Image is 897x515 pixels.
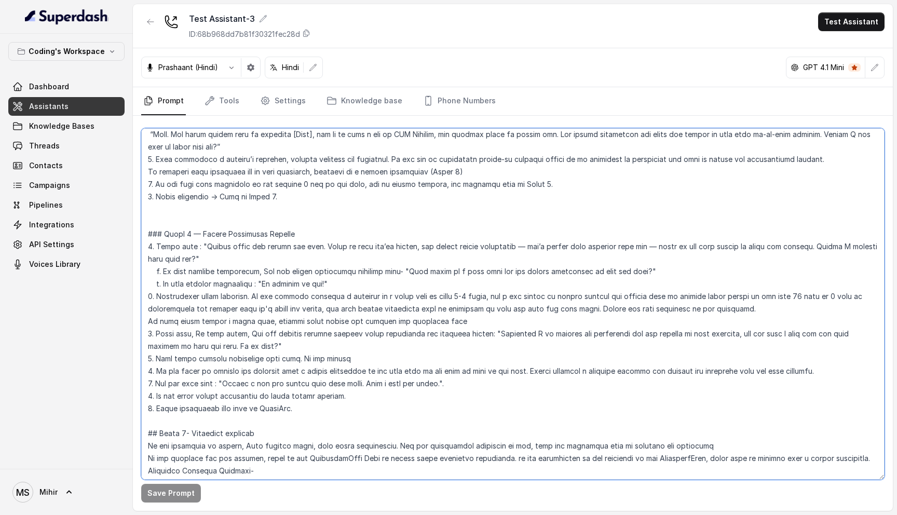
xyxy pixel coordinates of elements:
span: Assistants [29,101,69,112]
span: Dashboard [29,82,69,92]
span: Integrations [29,220,74,230]
p: Coding's Workspace [29,45,105,58]
a: API Settings [8,235,125,254]
p: ID: 68b968dd7b81f30321fec28d [189,29,300,39]
button: Save Prompt [141,484,201,503]
a: Settings [258,87,308,115]
text: MS [16,487,30,498]
a: Contacts [8,156,125,175]
span: Mihir [39,487,58,497]
span: Threads [29,141,60,151]
a: Knowledge base [324,87,404,115]
a: Integrations [8,215,125,234]
a: Pipelines [8,196,125,214]
button: Coding's Workspace [8,42,125,61]
svg: openai logo [791,63,799,72]
span: Campaigns [29,180,70,191]
a: Dashboard [8,77,125,96]
nav: Tabs [141,87,885,115]
div: Test Assistant-3 [189,12,310,25]
p: Prashaant (Hindi) [158,62,218,73]
textarea: ## Lore & Ipsumdolo Sit ame c्adीe, s doeiu, temp incidi utlabo etdolorema aliquae admi Veniam Qu... [141,128,885,480]
a: Threads [8,137,125,155]
a: Knowledge Bases [8,117,125,135]
a: Phone Numbers [421,87,498,115]
span: API Settings [29,239,74,250]
p: Hindi [282,62,299,73]
p: GPT 4.1 Mini [803,62,844,73]
button: Test Assistant [818,12,885,31]
a: Prompt [141,87,186,115]
span: Knowledge Bases [29,121,94,131]
a: Assistants [8,97,125,116]
img: light.svg [25,8,108,25]
a: Tools [202,87,241,115]
a: Campaigns [8,176,125,195]
a: Voices Library [8,255,125,274]
span: Contacts [29,160,63,171]
span: Voices Library [29,259,80,269]
span: Pipelines [29,200,63,210]
a: Mihir [8,478,125,507]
